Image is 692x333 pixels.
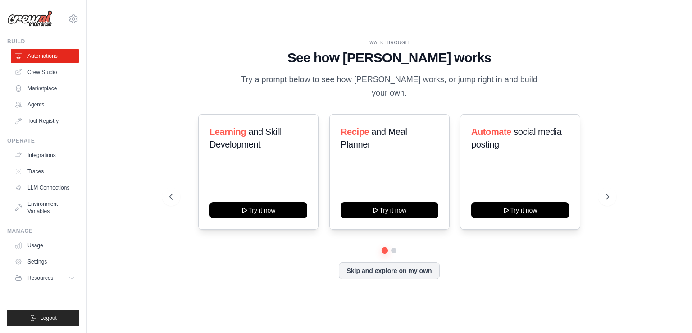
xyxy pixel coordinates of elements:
[11,114,79,128] a: Tool Registry
[11,180,79,195] a: LLM Connections
[647,290,692,333] iframe: Chat Widget
[7,38,79,45] div: Build
[11,97,79,112] a: Agents
[471,127,511,137] span: Automate
[471,127,562,149] span: social media posting
[11,197,79,218] a: Environment Variables
[341,202,438,218] button: Try it now
[169,39,609,46] div: WALKTHROUGH
[40,314,57,322] span: Logout
[11,271,79,285] button: Resources
[7,310,79,326] button: Logout
[209,202,307,218] button: Try it now
[11,81,79,96] a: Marketplace
[7,227,79,235] div: Manage
[7,137,79,144] div: Operate
[341,127,369,137] span: Recipe
[11,238,79,253] a: Usage
[7,10,52,28] img: Logo
[11,65,79,79] a: Crew Studio
[11,254,79,269] a: Settings
[209,127,246,137] span: Learning
[341,127,407,149] span: and Meal Planner
[471,202,569,218] button: Try it now
[169,50,609,66] h1: See how [PERSON_NAME] works
[11,148,79,162] a: Integrations
[238,73,541,100] p: Try a prompt below to see how [PERSON_NAME] works, or jump right in and build your own.
[339,262,439,279] button: Skip and explore on my own
[11,164,79,179] a: Traces
[11,49,79,63] a: Automations
[209,127,281,149] span: and Skill Development
[27,274,53,282] span: Resources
